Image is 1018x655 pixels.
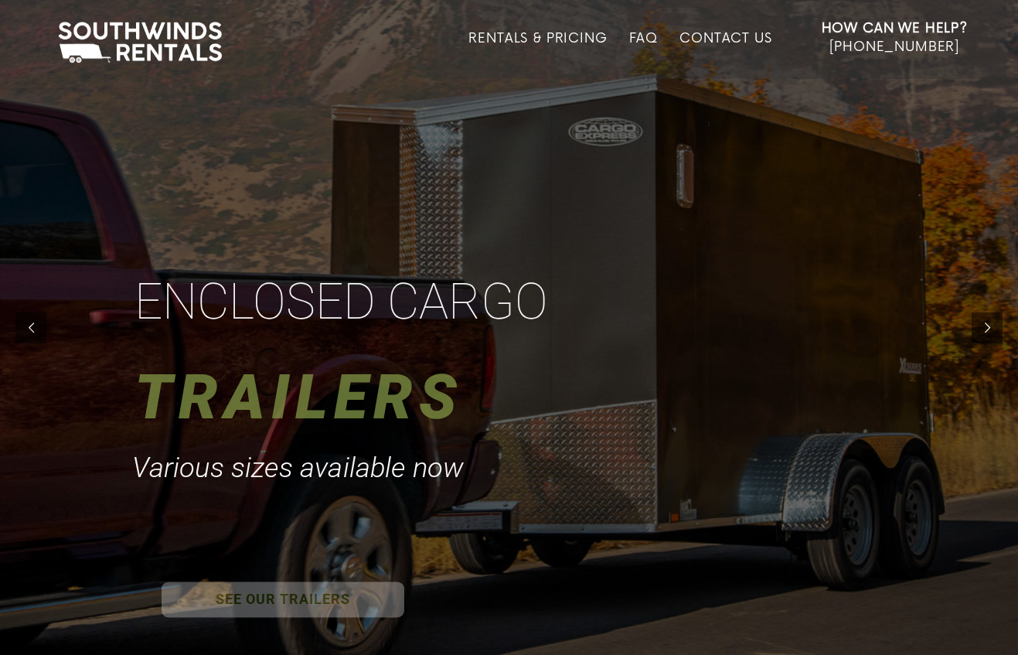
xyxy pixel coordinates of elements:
[829,39,959,55] span: [PHONE_NUMBER]
[50,19,230,67] img: Southwinds Rentals Logo
[162,582,404,617] a: SEE OUR TRAILERS
[629,31,659,79] a: FAQ
[134,269,556,335] div: ENCLOSED CARGO
[822,19,968,67] a: How Can We Help? [PHONE_NUMBER]
[822,21,968,36] strong: How Can We Help?
[134,355,471,440] div: TRAILERS
[679,31,771,79] a: Contact Us
[132,451,471,486] div: Various sizes available now
[468,31,607,79] a: Rentals & Pricing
